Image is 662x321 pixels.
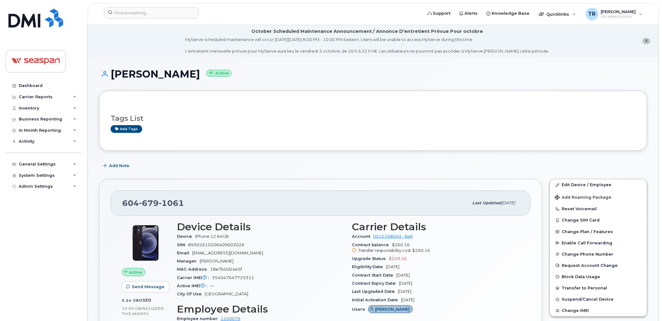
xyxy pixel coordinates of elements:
[139,298,152,303] span: used
[188,242,244,247] span: 89302610206409003026
[177,267,210,272] span: MAC Address
[177,275,212,280] span: Carrier IMEI
[159,198,184,208] span: 1061
[111,125,142,133] a: Add tags
[352,242,392,247] span: Contract balance
[550,249,647,260] button: Change Phone Number
[352,234,374,239] span: Account
[210,267,242,272] span: 18e7b0d2a45f
[122,281,170,293] button: Send Message
[352,298,401,302] span: Initial Activation Date
[399,281,413,286] span: [DATE]
[177,234,195,239] span: Device
[210,283,214,288] span: —
[195,234,229,239] span: iPhone 12 64GB
[99,160,135,171] button: Add Note
[122,198,184,208] span: 604
[550,305,647,316] button: Change IMEI
[122,298,139,303] span: 5.24 GB
[473,201,501,205] span: Last updated
[185,37,549,54] div: MyServe scheduled maintenance will occur [DATE][DATE] 8:00 PM - 10:00 PM Eastern. Users will be u...
[397,273,410,278] span: [DATE]
[550,203,647,215] button: Reset Voicemail
[352,242,519,254] span: $260.16
[550,271,647,283] button: Block Data Usage
[139,198,159,208] span: 679
[352,273,397,278] span: Contract Start Date
[375,306,410,312] span: [PERSON_NAME]
[221,316,240,321] a: 1100079
[550,294,647,305] button: Suspend/Cancel Device
[398,289,412,294] span: [DATE]
[386,264,400,269] span: [DATE]
[401,298,415,302] span: [DATE]
[550,226,647,237] button: Change Plan / Features
[555,195,612,201] span: Add Roaming Package
[177,283,210,288] span: Active IMEI
[562,229,613,234] span: Change Plan / Features
[251,28,483,35] div: October Scheduled Maintenance Announcement / Annonce D'entretient Prévue Pour octobre
[374,234,413,239] a: 0515168049 - Bell
[352,264,386,269] span: Eligibility Date
[122,306,141,311] span: 10.00 GB
[111,115,636,122] h3: Tags List
[643,38,650,44] button: close notification
[177,221,344,232] h3: Device Details
[413,248,430,253] span: $260.16
[550,260,647,271] button: Request Account Change
[358,248,411,253] span: Transfer responsibility cost
[177,303,344,315] h3: Employee Details
[562,241,613,245] span: Enable Call Forwarding
[550,215,647,226] button: Change SIM Card
[127,224,164,262] img: iPhone_12.jpg
[352,256,389,261] span: Upgrade Status
[129,269,143,275] span: Active
[550,191,647,203] button: Add Roaming Package
[550,283,647,294] button: Transfer to Personal
[109,163,129,169] span: Add Note
[192,251,263,255] span: [EMAIL_ADDRESS][DOMAIN_NAME]
[352,221,519,232] h3: Carrier Details
[389,256,407,261] span: $210.16
[550,179,647,191] a: Edit Device / Employee
[352,281,399,286] span: Contract Expiry Date
[501,201,515,205] span: [DATE]
[550,237,647,249] button: Enable Call Forwarding
[212,275,254,280] span: 354047647729311
[177,292,205,296] span: City Of Use
[200,259,233,263] span: [PERSON_NAME]
[122,306,164,316] span: included this month
[368,307,413,312] a: [PERSON_NAME]
[352,307,368,312] span: Users
[177,251,192,255] span: Email
[562,297,614,302] span: Suspend/Cancel Device
[205,292,248,296] span: [GEOGRAPHIC_DATA]
[352,289,398,294] span: Last Upgraded Date
[177,242,188,247] span: SIM
[177,259,200,263] span: Manager
[177,316,221,321] span: Employee number
[132,284,164,290] span: Send Message
[99,69,647,79] h1: [PERSON_NAME]
[206,70,232,77] small: Active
